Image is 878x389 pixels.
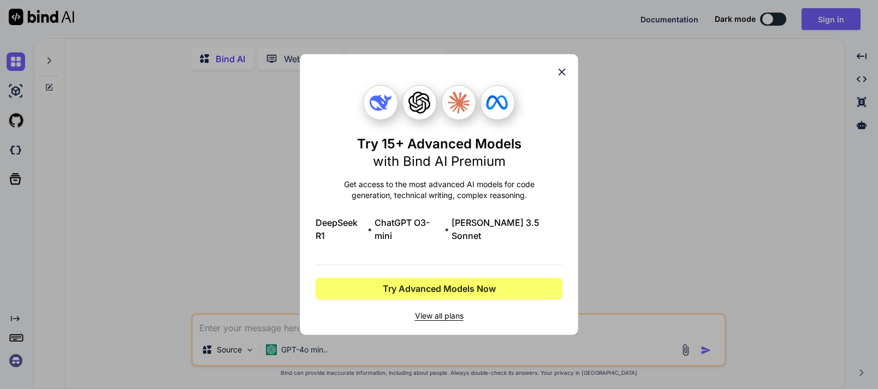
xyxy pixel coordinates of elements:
img: Deepseek [370,92,391,113]
span: DeepSeek R1 [316,216,365,242]
h1: Try 15+ Advanced Models [357,135,521,170]
span: • [367,223,372,236]
span: ChatGPT O3-mini [375,216,442,242]
span: Try Advanced Models Now [383,282,496,295]
span: [PERSON_NAME] 3.5 Sonnet [452,216,562,242]
span: View all plans [316,310,562,321]
span: • [444,223,449,236]
span: with Bind AI Premium [373,153,506,169]
p: Get access to the most advanced AI models for code generation, technical writing, complex reasoning. [316,179,562,201]
button: Try Advanced Models Now [316,278,562,300]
